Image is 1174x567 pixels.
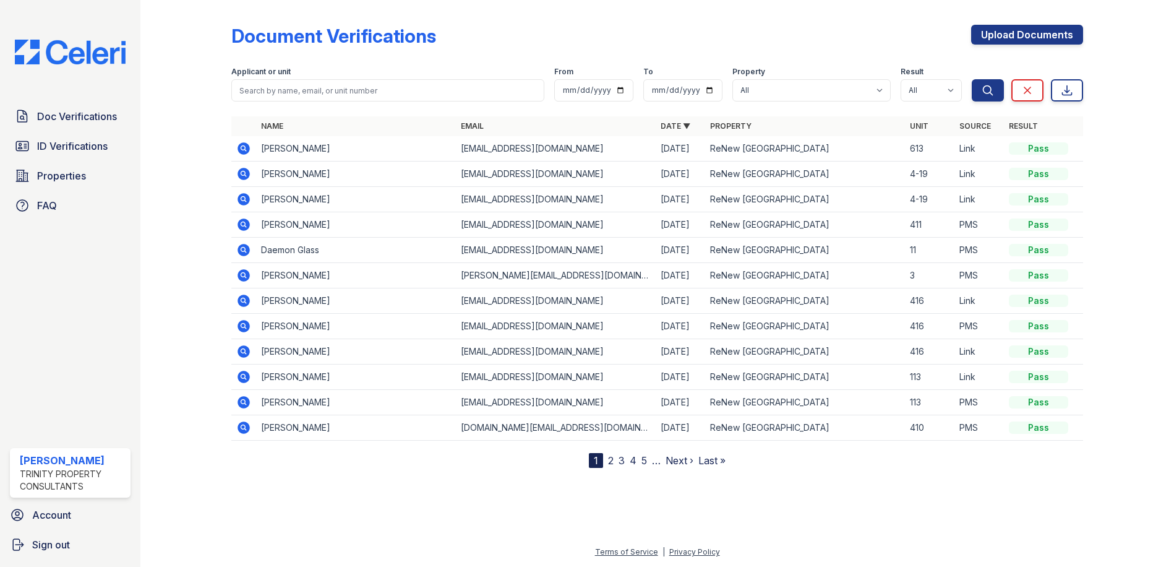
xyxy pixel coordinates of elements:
td: PMS [954,314,1004,339]
td: [EMAIL_ADDRESS][DOMAIN_NAME] [456,314,656,339]
a: Property [710,121,752,131]
td: Link [954,339,1004,365]
span: Properties [37,168,86,183]
td: [DATE] [656,288,705,314]
td: 416 [905,314,954,339]
td: ReNew [GEOGRAPHIC_DATA] [705,136,905,162]
a: Doc Verifications [10,104,131,129]
td: [DATE] [656,390,705,415]
td: 113 [905,365,954,390]
a: Privacy Policy [669,547,720,556]
a: 5 [641,454,647,467]
td: [DATE] [656,314,705,339]
div: Pass [1009,244,1068,256]
td: 113 [905,390,954,415]
td: 416 [905,288,954,314]
a: Result [1009,121,1038,131]
td: 410 [905,415,954,441]
div: Pass [1009,371,1068,383]
span: Sign out [32,537,70,552]
input: Search by name, email, or unit number [231,79,544,102]
label: Property [732,67,765,77]
td: ReNew [GEOGRAPHIC_DATA] [705,187,905,212]
td: [DATE] [656,136,705,162]
td: [EMAIL_ADDRESS][DOMAIN_NAME] [456,187,656,212]
td: 4-19 [905,162,954,187]
a: Last » [698,454,726,467]
td: [DOMAIN_NAME][EMAIL_ADDRESS][DOMAIN_NAME] [456,415,656,441]
td: [PERSON_NAME] [256,187,456,212]
a: Unit [910,121,928,131]
a: Account [5,503,135,527]
label: To [643,67,653,77]
div: [PERSON_NAME] [20,453,126,468]
a: 2 [608,454,614,467]
td: [DATE] [656,187,705,212]
div: Pass [1009,193,1068,206]
img: CE_Logo_Blue-a8612792a0a2168367f1c8372b55b34899dd931a85d93a1a3d3e32e68fde9ad4.png [5,40,135,64]
td: [PERSON_NAME] [256,162,456,187]
td: PMS [954,263,1004,288]
td: [EMAIL_ADDRESS][DOMAIN_NAME] [456,136,656,162]
td: ReNew [GEOGRAPHIC_DATA] [705,288,905,314]
div: Pass [1009,422,1068,434]
td: ReNew [GEOGRAPHIC_DATA] [705,365,905,390]
td: [DATE] [656,212,705,238]
td: ReNew [GEOGRAPHIC_DATA] [705,238,905,263]
td: ReNew [GEOGRAPHIC_DATA] [705,390,905,415]
a: Next › [666,454,693,467]
div: Trinity Property Consultants [20,468,126,493]
div: Pass [1009,219,1068,231]
td: [DATE] [656,415,705,441]
td: 3 [905,263,954,288]
td: PMS [954,212,1004,238]
td: [EMAIL_ADDRESS][DOMAIN_NAME] [456,365,656,390]
td: ReNew [GEOGRAPHIC_DATA] [705,263,905,288]
td: [PERSON_NAME] [256,314,456,339]
td: 411 [905,212,954,238]
td: [DATE] [656,365,705,390]
a: Date ▼ [661,121,690,131]
label: From [554,67,573,77]
div: Pass [1009,269,1068,282]
td: [PERSON_NAME] [256,365,456,390]
div: Pass [1009,168,1068,180]
td: PMS [954,238,1004,263]
a: Properties [10,163,131,188]
td: [EMAIL_ADDRESS][DOMAIN_NAME] [456,339,656,365]
td: [DATE] [656,162,705,187]
a: ID Verifications [10,134,131,158]
td: PMS [954,415,1004,441]
a: Sign out [5,532,135,557]
a: Name [261,121,283,131]
span: FAQ [37,198,57,213]
a: Terms of Service [595,547,658,556]
td: [DATE] [656,263,705,288]
div: 1 [589,453,603,468]
td: [PERSON_NAME][EMAIL_ADDRESS][DOMAIN_NAME] [456,263,656,288]
a: Upload Documents [971,25,1083,45]
div: Pass [1009,345,1068,358]
td: Link [954,365,1004,390]
a: FAQ [10,193,131,218]
td: [PERSON_NAME] [256,263,456,288]
td: ReNew [GEOGRAPHIC_DATA] [705,314,905,339]
td: [DATE] [656,238,705,263]
td: 4-19 [905,187,954,212]
td: ReNew [GEOGRAPHIC_DATA] [705,162,905,187]
a: 4 [630,454,636,467]
td: [PERSON_NAME] [256,390,456,415]
label: Result [901,67,923,77]
td: [EMAIL_ADDRESS][DOMAIN_NAME] [456,212,656,238]
td: [EMAIL_ADDRESS][DOMAIN_NAME] [456,162,656,187]
td: 613 [905,136,954,162]
span: … [652,453,661,468]
span: ID Verifications [37,139,108,154]
div: Pass [1009,295,1068,307]
td: Daemon Glass [256,238,456,263]
a: 3 [619,454,625,467]
div: Pass [1009,320,1068,332]
td: [PERSON_NAME] [256,415,456,441]
td: Link [954,187,1004,212]
td: [PERSON_NAME] [256,136,456,162]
